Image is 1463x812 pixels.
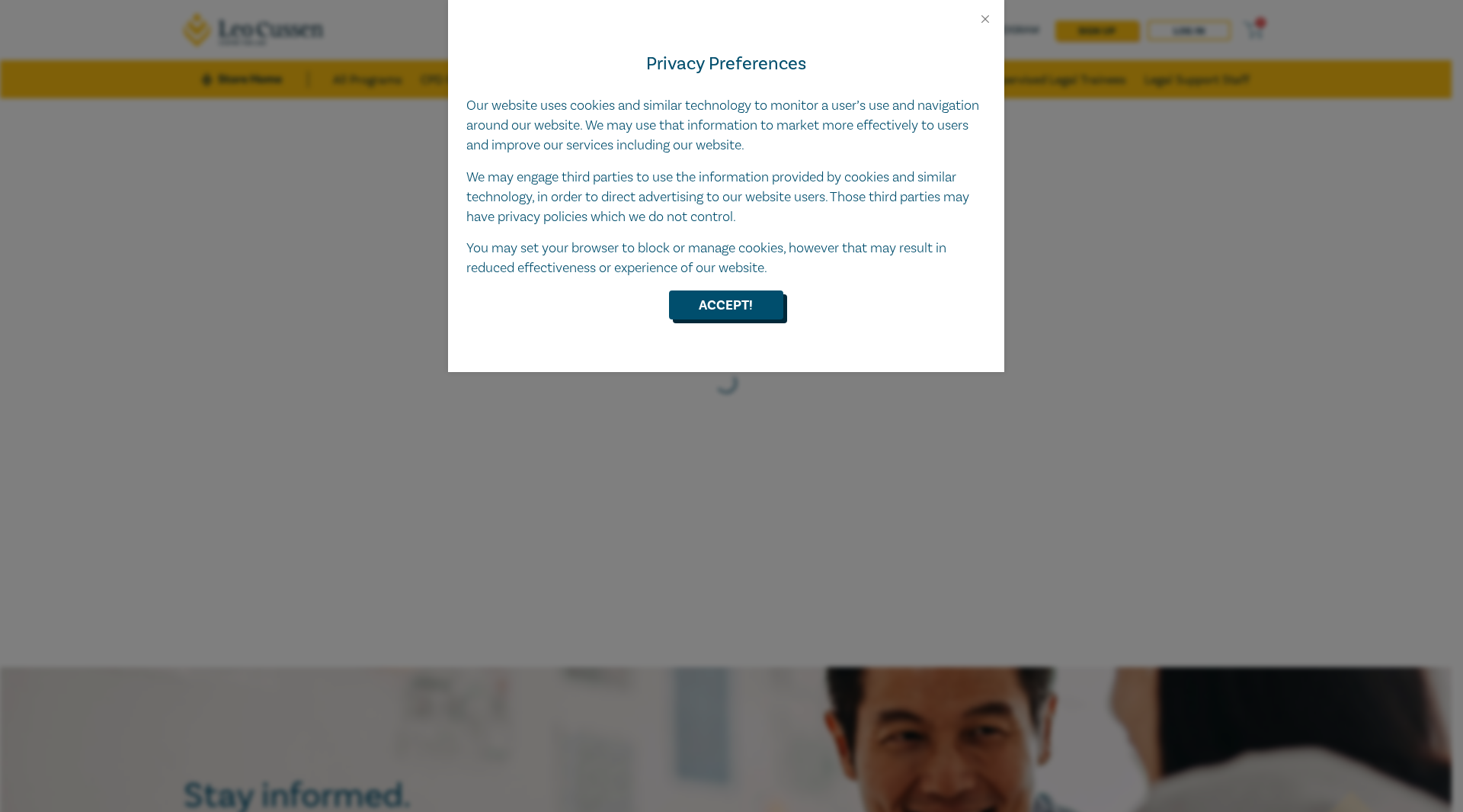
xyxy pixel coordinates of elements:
[466,96,986,156] p: Our website uses cookies and similar technology to monitor a user’s use and navigation around our...
[978,12,992,26] button: Close
[669,290,783,319] button: Accept!
[466,50,986,78] h4: Privacy Preferences
[466,239,986,278] p: You may set your browser to block or manage cookies, however that may result in reduced effective...
[466,168,986,227] p: We may engage third parties to use the information provided by cookies and similar technology, in...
